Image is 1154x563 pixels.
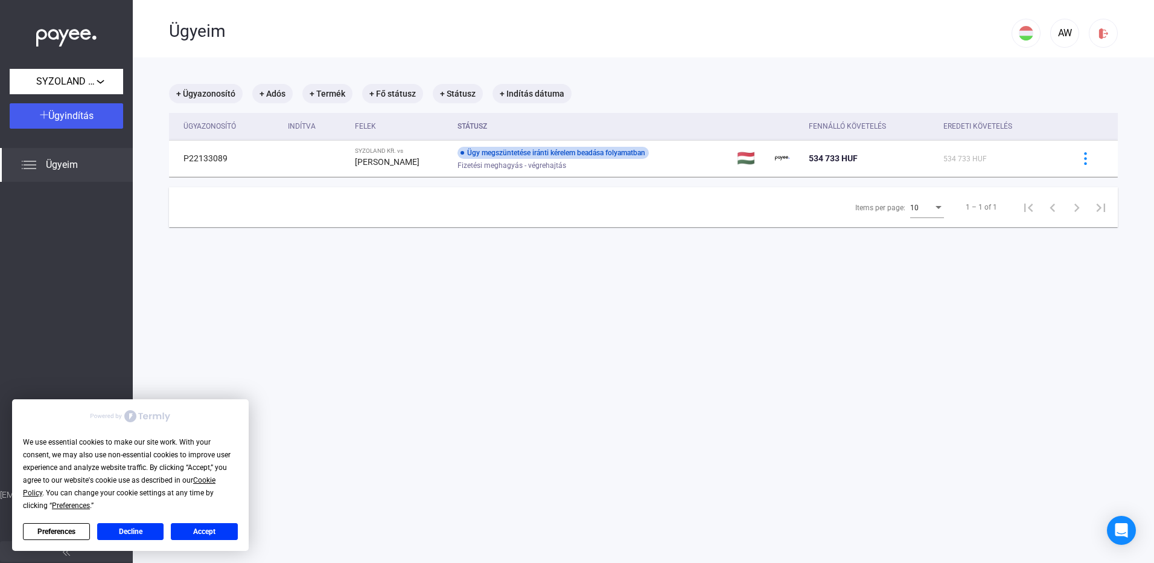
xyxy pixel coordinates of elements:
strong: [PERSON_NAME] [355,157,419,167]
span: 534 733 HUF [809,153,858,163]
span: Cookie Policy [23,476,215,497]
mat-chip: + Termék [302,84,352,103]
div: Indítva [288,119,345,134]
div: Felek [355,119,448,134]
button: SYZOLAND Kft. [10,69,123,94]
div: Cookie Consent Prompt [12,399,249,551]
mat-chip: + Státusz [433,84,483,103]
div: We use essential cookies to make our site work. With your consent, we may also use non-essential ... [23,436,238,512]
button: Preferences [23,523,90,540]
button: Accept [171,523,238,540]
th: Státusz [453,113,732,140]
span: SYZOLAND Kft. [36,74,97,89]
img: plus-white.svg [40,111,48,119]
img: list.svg [22,158,36,172]
div: SYZOLAND Kft. vs [355,147,448,155]
button: Decline [97,523,164,540]
img: payee-logo [775,151,789,166]
span: Ügyeim [46,158,78,172]
span: Fizetési meghagyás - végrehajtás [457,158,566,173]
div: Indítva [288,119,316,134]
mat-chip: + Fő státusz [362,84,423,103]
div: Ügyazonosító [183,119,278,134]
button: Ügyindítás [10,103,123,129]
td: 🇭🇺 [732,140,771,176]
img: white-payee-white-dot.svg [36,22,97,47]
div: Felek [355,119,376,134]
span: Preferences [52,501,90,510]
mat-chip: + Indítás dátuma [493,84,572,103]
div: Ügy megszüntetése iránti kérelem beadása folyamatban [457,147,649,159]
td: P22133089 [169,140,283,176]
img: arrow-double-left-grey.svg [63,549,70,556]
div: Ügyazonosító [183,119,236,134]
img: Powered by Termly [91,410,170,422]
span: Ügyindítás [48,110,94,121]
div: Open Intercom Messenger [1107,516,1136,545]
mat-chip: + Ügyazonosító [169,84,243,103]
div: Fennálló követelés [809,119,934,134]
mat-chip: + Adós [252,84,293,103]
div: Fennálló követelés [809,119,886,134]
div: Items per page: [855,201,905,215]
div: Ügyeim [169,21,1012,42]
